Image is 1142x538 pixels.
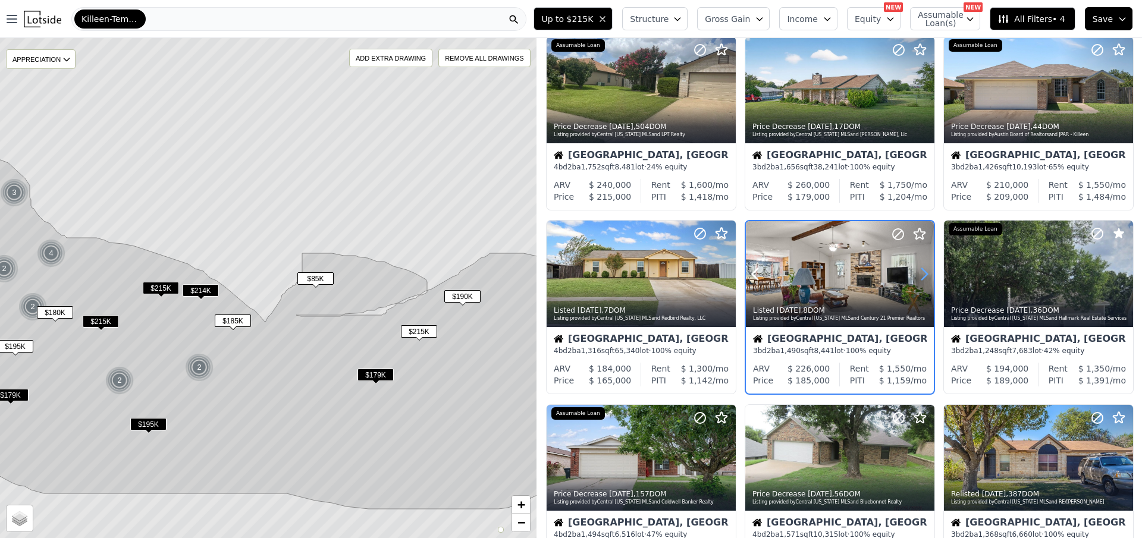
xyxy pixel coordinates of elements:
[143,282,179,299] div: $215K
[850,191,865,203] div: PITI
[978,347,999,355] span: 1,248
[918,11,956,27] span: Assumable Loan(s)
[780,163,800,171] span: 1,656
[37,239,65,268] div: 4
[850,375,865,386] div: PITI
[880,192,911,202] span: $ 1,204
[951,315,1127,322] div: Listing provided by Central [US_STATE] MLS and Hallmark Real Estate Services
[554,150,563,160] img: House
[1012,347,1032,355] span: 7,683
[578,306,602,314] time: 2025-09-25 11:56
[951,191,971,203] div: Price
[1078,192,1110,202] span: $ 1,484
[951,489,1127,499] div: Relisted , 387 DOM
[143,282,179,294] span: $215K
[670,179,729,191] div: /mo
[850,179,869,191] div: Rent
[788,364,830,373] span: $ 226,000
[105,366,134,395] div: 2
[869,363,927,375] div: /mo
[705,13,750,25] span: Gross Gain
[554,334,729,346] div: [GEOGRAPHIC_DATA], [GEOGRAPHIC_DATA]
[651,363,670,375] div: Rent
[752,518,762,527] img: House
[554,315,730,322] div: Listing provided by Central [US_STATE] MLS and Redbird Realty, LLC
[752,179,769,191] div: ARV
[978,163,999,171] span: 1,426
[554,122,730,131] div: Price Decrease , 504 DOM
[752,499,928,506] div: Listing provided by Central [US_STATE] MLS and Bluebonnet Realty
[130,418,167,430] span: $195K
[24,11,61,27] img: Lotside
[554,518,729,530] div: [GEOGRAPHIC_DATA], [GEOGRAPHIC_DATA]
[609,122,633,131] time: 2025-09-30 14:53
[681,376,713,385] span: $ 1,142
[357,369,394,386] div: $179K
[1063,375,1126,386] div: /mo
[986,376,1028,385] span: $ 189,000
[752,150,762,160] img: House
[357,369,394,381] span: $179K
[37,306,73,323] div: $180K
[753,334,763,344] img: House
[880,180,911,190] span: $ 1,750
[444,290,481,307] div: $190K
[990,7,1075,30] button: All Filters• 4
[697,7,770,30] button: Gross Gain
[534,7,613,30] button: Up to $215K
[37,306,73,319] span: $180K
[951,150,961,160] img: House
[1085,7,1132,30] button: Save
[951,131,1127,139] div: Listing provided by Austin Board of Realtors and JPAR - Killeen
[681,192,713,202] span: $ 1,418
[589,376,631,385] span: $ 165,000
[1068,363,1126,375] div: /mo
[589,364,631,373] span: $ 184,000
[753,334,927,346] div: [GEOGRAPHIC_DATA], [GEOGRAPHIC_DATA]
[6,49,76,69] div: APPRECIATION
[1006,306,1031,314] time: 2025-09-16 08:21
[752,150,927,162] div: [GEOGRAPHIC_DATA], [GEOGRAPHIC_DATA]
[622,7,688,30] button: Structure
[951,306,1127,315] div: Price Decrease , 36 DOM
[215,314,251,332] div: $185K
[546,36,735,210] a: Price Decrease [DATE],504DOMListing provided byCentral [US_STATE] MLSand LPT RealtyAssumable Loan...
[581,347,601,355] span: 1,316
[401,325,437,342] div: $215K
[185,353,214,382] div: 2
[879,376,911,385] span: $ 1,159
[183,284,219,297] span: $214K
[554,375,574,386] div: Price
[554,179,570,191] div: ARV
[183,284,219,301] div: $214K
[554,363,570,375] div: ARV
[541,13,593,25] span: Up to $215K
[18,292,48,321] img: g1.png
[753,346,927,355] div: 3 bd 2 ba sqft lot · 100% equity
[670,363,729,375] div: /mo
[215,314,251,327] span: $185K
[609,490,633,498] time: 2025-09-15 14:16
[666,375,729,386] div: /mo
[517,515,525,530] span: −
[951,334,1126,346] div: [GEOGRAPHIC_DATA], [GEOGRAPHIC_DATA]
[753,363,770,375] div: ARV
[1078,180,1110,190] span: $ 1,550
[1049,375,1063,386] div: PITI
[951,499,1127,506] div: Listing provided by Central [US_STATE] MLS and RE/[PERSON_NAME]
[808,122,832,131] time: 2025-09-30 10:28
[855,13,881,25] span: Equity
[787,13,818,25] span: Income
[512,514,530,531] a: Zoom out
[986,364,1028,373] span: $ 194,000
[554,489,730,499] div: Price Decrease , 157 DOM
[951,518,961,527] img: House
[18,292,47,321] div: 2
[964,2,983,12] div: NEW
[1049,363,1068,375] div: Rent
[1049,179,1068,191] div: Rent
[808,490,832,498] time: 2025-09-09 21:38
[865,191,927,203] div: /mo
[847,7,901,30] button: Equity
[681,364,713,373] span: $ 1,300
